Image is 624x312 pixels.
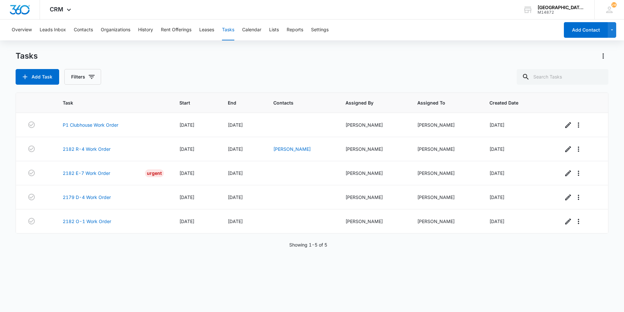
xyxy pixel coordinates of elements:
a: 2182 O-1 Work Order [63,218,111,225]
a: 2179 D-4 Work Order [63,194,111,201]
a: 2182 E-7 Work Order [63,170,110,177]
div: notifications count [611,2,617,7]
button: Organizations [101,20,130,40]
span: [DATE] [179,170,194,176]
span: [DATE] [179,219,194,224]
button: Reports [287,20,303,40]
div: [PERSON_NAME] [345,218,402,225]
span: [DATE] [179,146,194,152]
span: [DATE] [228,146,243,152]
input: Search Tasks [517,69,608,85]
div: [PERSON_NAME] [417,194,474,201]
span: [DATE] [489,170,504,176]
a: [PERSON_NAME] [273,146,311,152]
button: Contacts [74,20,93,40]
button: Lists [269,20,279,40]
button: Overview [12,20,32,40]
div: account name [538,5,585,10]
span: [DATE] [228,219,243,224]
span: Task [63,99,154,106]
div: [PERSON_NAME] [417,218,474,225]
div: [PERSON_NAME] [345,146,402,152]
span: [DATE] [228,170,243,176]
button: Settings [311,20,329,40]
h1: Tasks [16,51,38,61]
div: account id [538,10,585,15]
div: [PERSON_NAME] [417,146,474,152]
span: Assigned By [345,99,393,106]
span: 28 [611,2,617,7]
div: [PERSON_NAME] [417,170,474,177]
a: 2182 R-4 Work Order [63,146,110,152]
div: Urgent [145,169,164,177]
button: Tasks [222,20,234,40]
div: [PERSON_NAME] [345,121,402,128]
span: [DATE] [489,146,504,152]
div: [PERSON_NAME] [345,194,402,201]
span: [DATE] [228,194,243,200]
button: Add Task [16,69,59,85]
span: Created Date [489,99,538,106]
span: End [228,99,248,106]
button: Calendar [242,20,261,40]
p: Showing 1-5 of 5 [289,241,327,248]
span: [DATE] [228,122,243,128]
span: Contacts [273,99,320,106]
span: [DATE] [179,194,194,200]
span: [DATE] [489,122,504,128]
a: P1 Clubhouse Work Order [63,121,118,128]
span: Assigned To [417,99,464,106]
div: [PERSON_NAME] [345,170,402,177]
span: CRM [50,6,63,13]
button: Leads Inbox [40,20,66,40]
button: Rent Offerings [161,20,191,40]
span: [DATE] [179,122,194,128]
button: Filters [64,69,101,85]
div: [PERSON_NAME] [417,121,474,128]
button: Actions [598,51,608,61]
span: [DATE] [489,194,504,200]
span: [DATE] [489,219,504,224]
span: Start [179,99,203,106]
button: Add Contact [564,22,608,38]
button: History [138,20,153,40]
button: Leases [199,20,214,40]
